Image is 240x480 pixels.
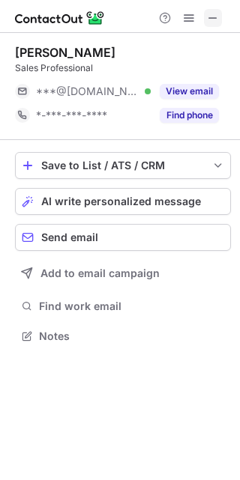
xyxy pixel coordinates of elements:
button: Notes [15,326,231,347]
button: Send email [15,224,231,251]
button: Reveal Button [160,108,219,123]
button: save-profile-one-click [15,152,231,179]
div: Save to List / ATS / CRM [41,160,205,171]
span: Send email [41,231,98,243]
span: Notes [39,329,225,343]
span: Add to email campaign [40,267,160,279]
span: Find work email [39,300,225,313]
button: Add to email campaign [15,260,231,287]
button: Find work email [15,296,231,317]
button: AI write personalized message [15,188,231,215]
span: AI write personalized message [41,195,201,207]
button: Reveal Button [160,84,219,99]
div: [PERSON_NAME] [15,45,115,60]
img: ContactOut v5.3.10 [15,9,105,27]
div: Sales Professional [15,61,231,75]
span: ***@[DOMAIN_NAME] [36,85,139,98]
